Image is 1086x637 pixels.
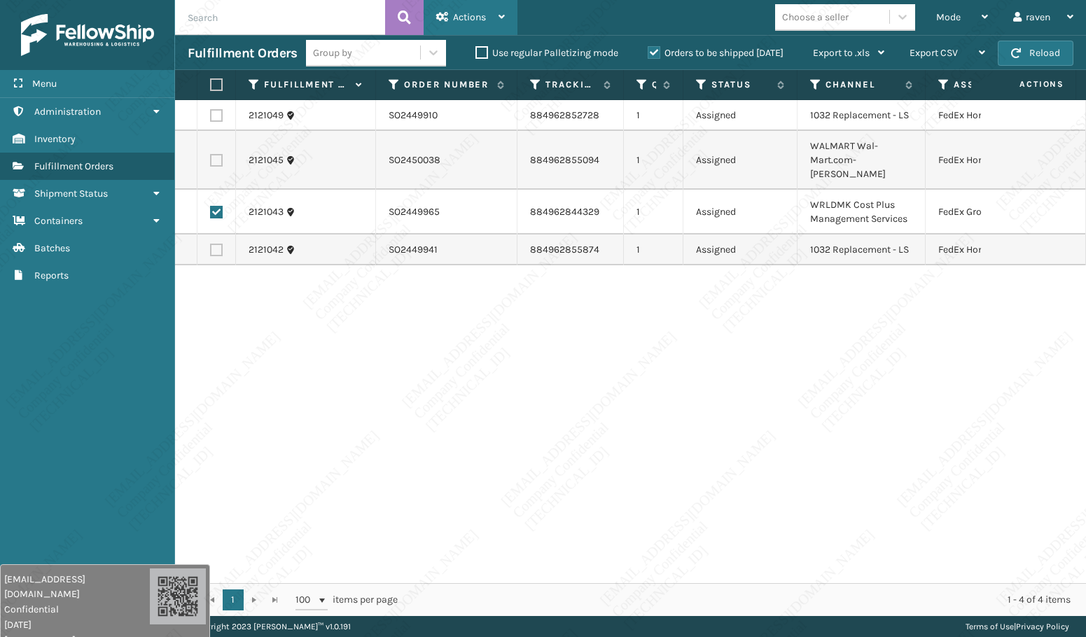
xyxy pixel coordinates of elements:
span: [EMAIL_ADDRESS][DOMAIN_NAME] [4,572,150,601]
td: FedEx Home Delivery [926,234,1059,265]
td: Assigned [683,100,798,131]
td: 1032 Replacement - LS [798,100,926,131]
span: Confidential [4,602,150,617]
div: Choose a seller [782,10,849,24]
label: Fulfillment Order Id [264,78,349,91]
td: SO2450038 [376,131,517,190]
a: 884962844329 [530,206,599,218]
h3: Fulfillment Orders [188,45,297,62]
td: 1 [624,234,683,265]
a: 2121042 [249,243,284,257]
td: FedEx Home Delivery [926,131,1059,190]
span: Actions [975,73,1073,96]
td: FedEx Ground [926,190,1059,234]
p: Copyright 2023 [PERSON_NAME]™ v 1.0.191 [192,616,351,637]
span: Administration [34,106,101,118]
button: Reload [998,41,1073,66]
label: Use regular Palletizing mode [475,47,618,59]
label: Tracking Number [545,78,597,91]
label: Orders to be shipped [DATE] [648,47,784,59]
span: Reports [34,269,69,281]
span: Containers [34,215,83,227]
span: Export to .xls [813,47,870,59]
td: WALMART Wal-Mart.com-[PERSON_NAME] [798,131,926,190]
a: 2121045 [249,153,284,167]
td: 1 [624,100,683,131]
td: Assigned [683,190,798,234]
img: logo [21,14,154,56]
label: Quantity [652,78,656,91]
span: Actions [453,11,486,23]
label: Status [711,78,770,91]
td: Assigned [683,131,798,190]
div: Group by [313,45,352,60]
a: 1 [223,589,244,610]
td: SO2449965 [376,190,517,234]
td: Assigned [683,234,798,265]
td: SO2449910 [376,100,517,131]
span: [DATE] [4,617,150,632]
span: Menu [32,78,57,90]
a: Terms of Use [966,622,1014,631]
span: Shipment Status [34,188,108,199]
a: Privacy Policy [1016,622,1069,631]
span: items per page [295,589,398,610]
div: 1 - 4 of 4 items [417,593,1071,607]
td: 1 [624,131,683,190]
td: FedEx Home Delivery [926,100,1059,131]
a: 884962855094 [530,154,599,166]
label: Order Number [404,78,490,91]
span: Fulfillment Orders [34,160,113,172]
span: Export CSV [910,47,958,59]
a: 2121049 [249,108,284,122]
td: 1032 Replacement - LS [798,234,926,265]
label: Assigned Carrier Service [954,78,1032,91]
label: Channel [826,78,898,91]
td: SO2449941 [376,234,517,265]
a: 884962855874 [530,244,599,255]
td: 1 [624,190,683,234]
div: | [966,616,1069,637]
span: 100 [295,593,316,607]
span: Mode [936,11,961,23]
span: Batches [34,242,70,254]
a: 884962852728 [530,109,599,121]
a: 2121043 [249,205,284,219]
span: Inventory [34,133,76,145]
td: WRLDMK Cost Plus Management Services [798,190,926,234]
